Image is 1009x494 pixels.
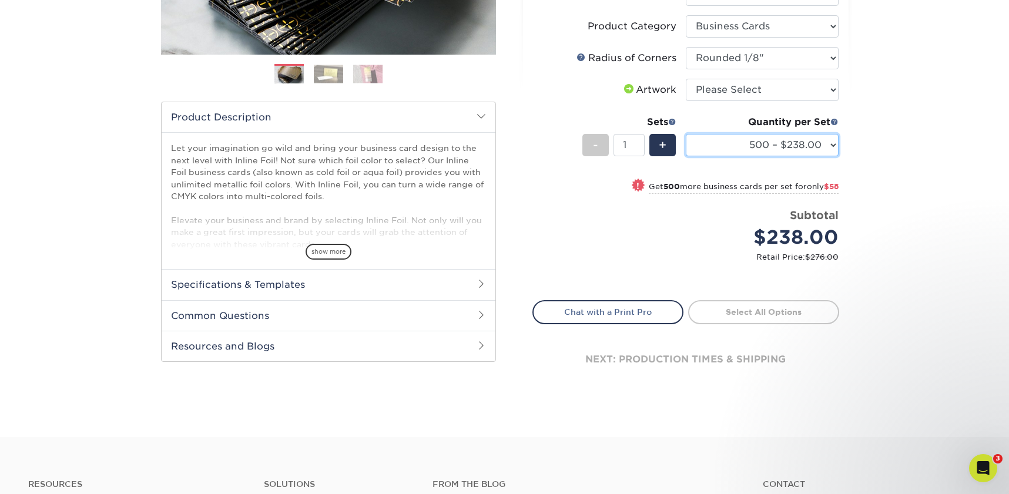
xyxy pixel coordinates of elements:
h2: Specifications & Templates [162,269,495,300]
strong: Subtotal [790,209,839,221]
img: Business Cards 02 [314,65,343,83]
span: $58 [824,182,839,191]
h2: Product Description [162,102,495,132]
h4: From the Blog [433,479,731,489]
small: Retail Price: [542,251,839,263]
span: 3 [993,454,1003,463]
small: Get more business cards per set for [649,182,839,194]
a: Contact [763,479,981,489]
h2: Resources and Blogs [162,331,495,361]
iframe: Intercom live chat [969,454,997,482]
a: Select All Options [688,300,839,324]
img: Business Cards 01 [274,60,304,89]
span: - [593,136,598,154]
h4: Resources [28,479,246,489]
span: $276.00 [805,253,839,261]
div: $238.00 [695,223,839,251]
span: ! [636,180,639,192]
a: Chat with a Print Pro [532,300,683,324]
p: Let your imagination go wild and bring your business card design to the next level with Inline Fo... [171,142,486,382]
h4: Solutions [264,479,415,489]
div: next: production times & shipping [532,324,839,395]
img: Business Cards 03 [353,65,383,83]
span: + [659,136,666,154]
div: Radius of Corners [576,51,676,65]
div: Sets [582,115,676,129]
strong: 500 [663,182,680,191]
div: Quantity per Set [686,115,839,129]
div: Artwork [622,83,676,97]
span: only [807,182,839,191]
span: show more [306,244,351,260]
div: Product Category [588,19,676,33]
h2: Common Questions [162,300,495,331]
